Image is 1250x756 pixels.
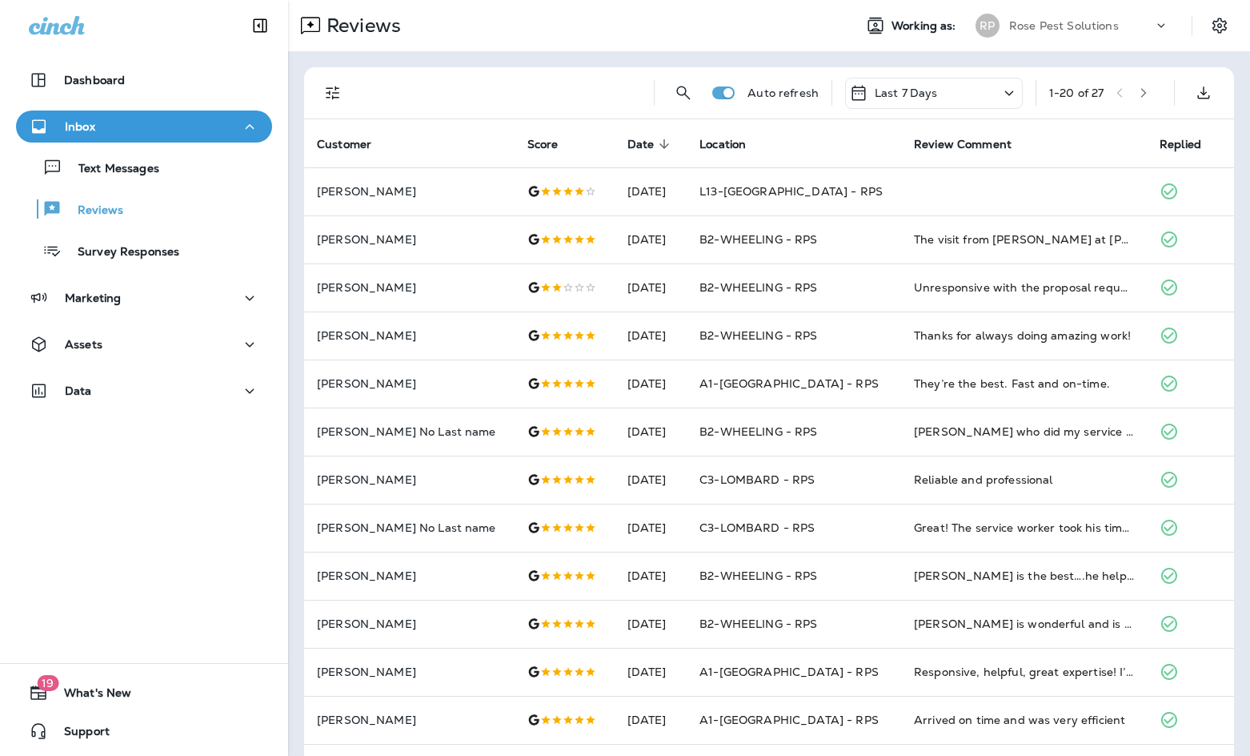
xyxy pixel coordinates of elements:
[65,384,92,397] p: Data
[699,328,817,343] span: B2-WHEELING - RPS
[615,696,687,744] td: [DATE]
[16,715,272,747] button: Support
[16,64,272,96] button: Dashboard
[615,215,687,263] td: [DATE]
[1188,77,1220,109] button: Export as CSV
[16,677,272,709] button: 19What's New
[16,151,272,184] button: Text Messages
[317,329,502,342] p: [PERSON_NAME]
[699,617,817,631] span: B2-WHEELING - RPS
[527,137,579,151] span: Score
[615,456,687,504] td: [DATE]
[914,231,1134,247] div: The visit from Gary at Rose Pest Solutions was perfect. He taught me quite a few things about pes...
[317,569,502,582] p: [PERSON_NAME]
[699,232,817,247] span: B2-WHEELING - RPS
[914,376,1134,392] div: They’re the best. Fast and on-time.
[914,137,1032,151] span: Review Comment
[317,617,502,630] p: [PERSON_NAME]
[1160,138,1201,151] span: Replied
[317,666,502,678] p: [PERSON_NAME]
[914,472,1134,488] div: Reliable and professional
[320,14,401,38] p: Reviews
[699,521,815,535] span: C3-LOMBARD - RPS
[875,86,938,99] p: Last 7 Days
[1009,19,1119,32] p: Rose Pest Solutions
[1160,137,1222,151] span: Replied
[615,552,687,600] td: [DATE]
[699,424,817,439] span: B2-WHEELING - RPS
[914,568,1134,584] div: Anton is the best….he helps and does a great job with our concerns.
[1049,86,1104,99] div: 1 - 20 of 27
[65,338,102,351] p: Assets
[62,245,179,260] p: Survey Responses
[747,86,819,99] p: Auto refresh
[699,280,817,295] span: B2-WHEELING - RPS
[16,375,272,407] button: Data
[615,263,687,312] td: [DATE]
[317,714,502,726] p: [PERSON_NAME]
[317,473,502,486] p: [PERSON_NAME]
[16,192,272,226] button: Reviews
[699,472,815,487] span: C3-LOMBARD - RPS
[238,10,282,42] button: Collapse Sidebar
[627,137,675,151] span: Date
[627,138,655,151] span: Date
[48,686,131,706] span: What's New
[317,77,349,109] button: Filters
[615,504,687,552] td: [DATE]
[64,74,125,86] p: Dashboard
[615,360,687,408] td: [DATE]
[317,377,502,390] p: [PERSON_NAME]
[1205,11,1234,40] button: Settings
[62,203,123,219] p: Reviews
[615,312,687,360] td: [DATE]
[914,138,1012,151] span: Review Comment
[699,665,879,679] span: A1-[GEOGRAPHIC_DATA] - RPS
[317,138,371,151] span: Customer
[914,279,1134,296] div: Unresponsive with the proposal request.
[615,167,687,215] td: [DATE]
[317,281,502,294] p: [PERSON_NAME]
[699,713,879,727] span: A1-[GEOGRAPHIC_DATA] - RPS
[317,521,502,534] p: [PERSON_NAME] No Last name
[914,664,1134,680] div: Responsive, helpful, great expertise! I’ve called twice with an urgent need to remove a dead rode...
[65,120,95,133] p: Inbox
[62,162,159,177] p: Text Messages
[699,184,883,199] span: L13-[GEOGRAPHIC_DATA] - RPS
[891,19,960,33] span: Working as:
[317,185,502,198] p: [PERSON_NAME]
[527,138,559,151] span: Score
[699,569,817,583] span: B2-WHEELING - RPS
[699,376,879,391] span: A1-[GEOGRAPHIC_DATA] - RPS
[615,600,687,648] td: [DATE]
[615,408,687,456] td: [DATE]
[699,137,767,151] span: Location
[48,725,110,744] span: Support
[65,292,121,304] p: Marketing
[317,425,502,438] p: [PERSON_NAME] No Last name
[914,712,1134,728] div: Arrived on time and was very efficient
[615,648,687,696] td: [DATE]
[914,328,1134,344] div: Thanks for always doing amazing work!
[667,77,699,109] button: Search Reviews
[914,616,1134,632] div: Jesus is wonderful and is always so nice. And our dogs like to play with him.
[976,14,1000,38] div: RP
[914,424,1134,440] div: Quinten who did my service was awesome. So nice and thorough!
[699,138,746,151] span: Location
[914,520,1134,536] div: Great! The service worker took his time to explain what will happen w/ my ant problem. Thanks to ...
[37,675,58,691] span: 19
[16,234,272,267] button: Survey Responses
[317,233,502,246] p: [PERSON_NAME]
[317,137,392,151] span: Customer
[16,111,272,143] button: Inbox
[16,282,272,314] button: Marketing
[16,328,272,360] button: Assets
